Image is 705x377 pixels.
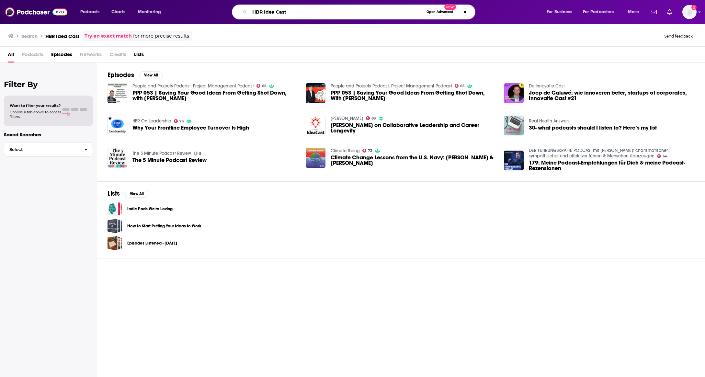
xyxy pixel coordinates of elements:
span: 64 [663,155,667,158]
span: Climate Change Lessons from the U.S. Navy: [PERSON_NAME] & [PERSON_NAME] [331,155,496,166]
button: open menu [76,7,108,17]
a: Climate Change Lessons from the U.S. Navy: Forest Reinhardt & Michael Toffel [331,155,496,166]
span: for more precise results [133,32,189,40]
span: Want to filter your results? [10,103,61,108]
a: ListsView All [108,189,148,198]
h2: Filter By [4,80,93,89]
button: open menu [623,7,647,17]
a: 30- what podcasts should I listen to? Here’s my list [529,125,657,131]
a: Show notifications dropdown [648,6,659,17]
a: HBR IdeaCast [331,116,363,121]
a: Lists [134,49,144,63]
span: For Podcasters [583,7,614,17]
a: Why Your Frontline Employee Turnover Is High [132,125,249,131]
span: 73 [179,120,184,123]
span: More [628,7,639,17]
span: Open Advanced [426,10,453,14]
img: Why Your Frontline Employee Turnover Is High [108,116,127,135]
button: Open AdvancedNew [424,8,456,16]
span: For Business [547,7,572,17]
img: Climate Change Lessons from the U.S. Navy: Forest Reinhardt & Michael Toffel [306,148,325,168]
a: Climate Rising [331,148,360,154]
a: PPP 053 | Saving Your Good Ideas From Getting Shot Down, with John Kotter [132,90,298,101]
div: Search podcasts, credits, & more... [238,5,482,19]
span: 65 [460,85,465,87]
a: 83 [366,116,376,120]
a: 64 [657,154,668,158]
img: The 5 Minute Podcast Review [108,148,127,168]
a: HBR On Leadership [132,118,171,124]
img: PPP 053 | Saving Your Good Ideas From Getting Shot Down, With John Kotter [306,83,325,103]
a: Episodes Listened - [DATE] [127,240,177,247]
a: The 5 Minute Podcast Review [132,157,207,163]
a: All [8,49,14,63]
svg: Add a profile image [691,5,697,10]
span: Monitoring [138,7,161,17]
span: Credits [109,49,126,63]
span: Choose a tab above to access filters. [10,110,61,119]
span: 73 [368,149,372,152]
span: 83 [371,117,376,120]
a: PPP 053 | Saving Your Good Ideas From Getting Shot Down, with John Kotter [108,83,127,103]
img: 30- what podcasts should I listen to? Here’s my list [504,116,524,135]
a: PPP 053 | Saving Your Good Ideas From Getting Shot Down, With John Kotter [331,90,496,101]
a: Indie Pods We're Loving [127,205,173,212]
button: Select [4,142,93,157]
h3: HBR Idea Cast [45,33,79,39]
span: How to Start Putting Your Ideas to Work [108,219,122,233]
a: How to Start Putting Your Ideas to Work [127,223,201,230]
button: View All [125,190,148,198]
span: Podcasts [80,7,99,17]
a: 73 [174,119,184,123]
span: Podcasts [22,49,43,63]
a: The 5 Minute Podcast Review [132,151,191,156]
a: 65 [455,84,465,88]
a: DER FÜHRUNGSKRÄFTE PODCAST mit Wlad Jachtchenko: charismatischer, sympathischer und effektiver fü... [529,148,669,159]
a: EpisodesView All [108,71,163,79]
button: Show profile menu [682,5,697,19]
a: Episodes [51,49,72,63]
span: Joep de Caluwé: wie innoveren beter, startups of corporates, Innovatie Cast #21 [529,90,694,101]
h2: Lists [108,189,120,198]
button: open menu [579,7,623,17]
a: Charts [107,7,129,17]
a: 5 [194,152,202,155]
span: 5 [199,152,201,155]
a: 65 [256,84,267,88]
button: open menu [542,7,580,17]
span: [PERSON_NAME] on Collaborative Leadership and Career Longevity [331,122,496,133]
a: People and Projects Podcast: Project Management Podcast [132,83,254,89]
a: Indie Pods We're Loving [108,201,122,216]
h2: Episodes [108,71,134,79]
span: Select [4,147,79,152]
button: open menu [133,7,169,17]
p: Saved Searches [4,131,93,138]
a: People and Projects Podcast: Project Management Podcast [331,83,452,89]
a: Real Health Answers [529,118,570,124]
a: 179: Meine Podcast-Empfehlungen für Dich & meine Podcast-Rezensionen [529,160,694,171]
a: Ron Howard on Collaborative Leadership and Career Longevity [331,122,496,133]
a: Episodes Listened - January 2025 [108,236,122,250]
img: 179: Meine Podcast-Empfehlungen für Dich & meine Podcast-Rezensionen [504,151,524,170]
a: De Innovatie Cast [529,83,565,89]
img: Ron Howard on Collaborative Leadership and Career Longevity [306,116,325,135]
span: Logged in as danikarchmer [682,5,697,19]
img: Joep de Caluwé: wie innoveren beter, startups of corporates, Innovatie Cast #21 [504,83,524,103]
span: 65 [262,85,267,87]
span: PPP 053 | Saving Your Good Ideas From Getting Shot Down, With [PERSON_NAME] [331,90,496,101]
button: Send feedback [662,33,695,39]
a: Try an exact match [85,32,132,40]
